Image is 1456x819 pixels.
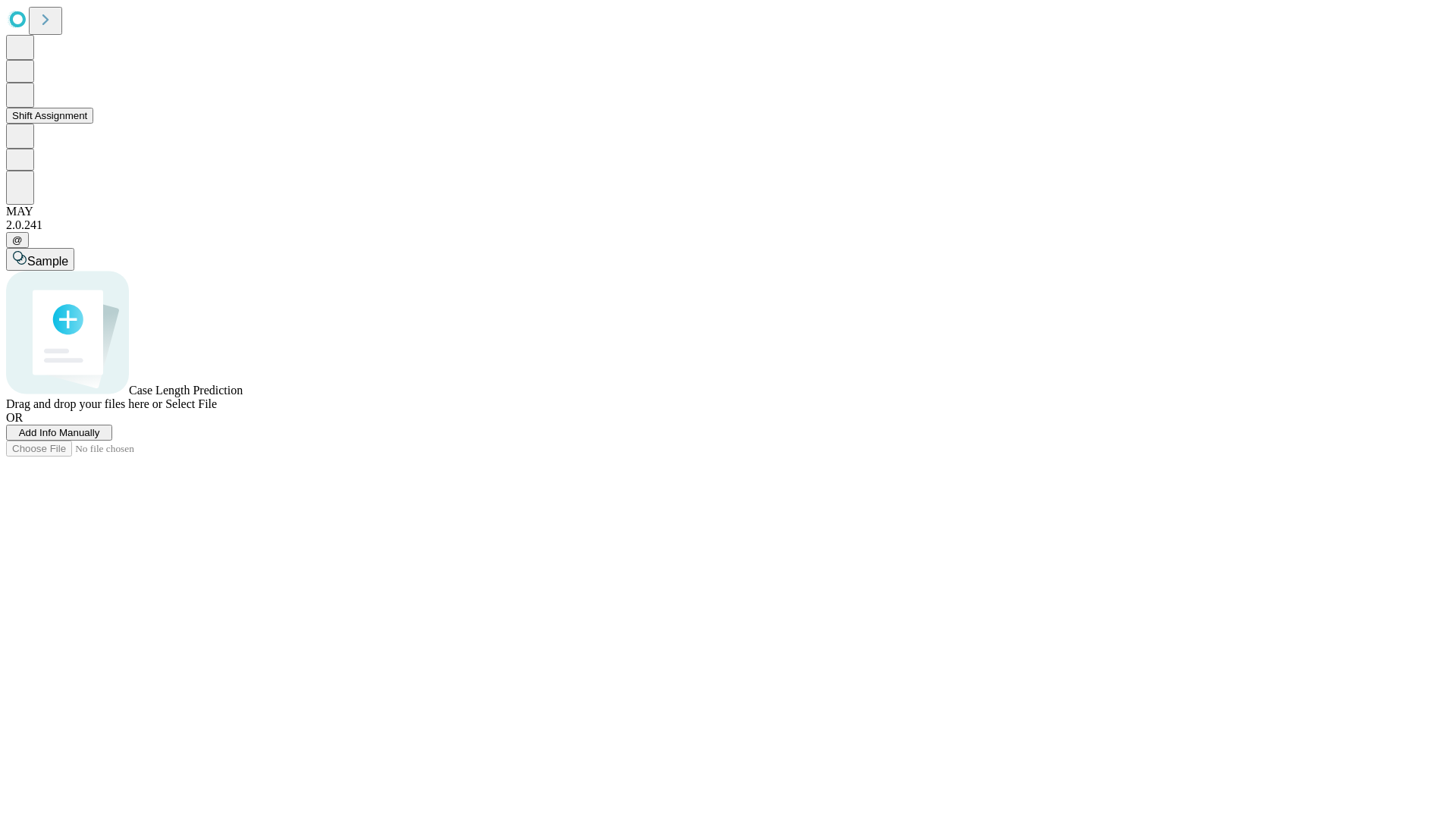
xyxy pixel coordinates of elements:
[19,427,100,438] span: Add Info Manually
[129,384,243,397] span: Case Length Prediction
[6,411,23,424] span: OR
[165,397,217,410] span: Select File
[6,425,112,441] button: Add Info Manually
[6,397,162,410] span: Drag and drop your files here or
[27,255,68,268] span: Sample
[12,234,23,246] span: @
[6,218,1450,232] div: 2.0.241
[6,232,29,248] button: @
[6,248,74,271] button: Sample
[6,108,93,124] button: Shift Assignment
[6,205,1450,218] div: MAY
